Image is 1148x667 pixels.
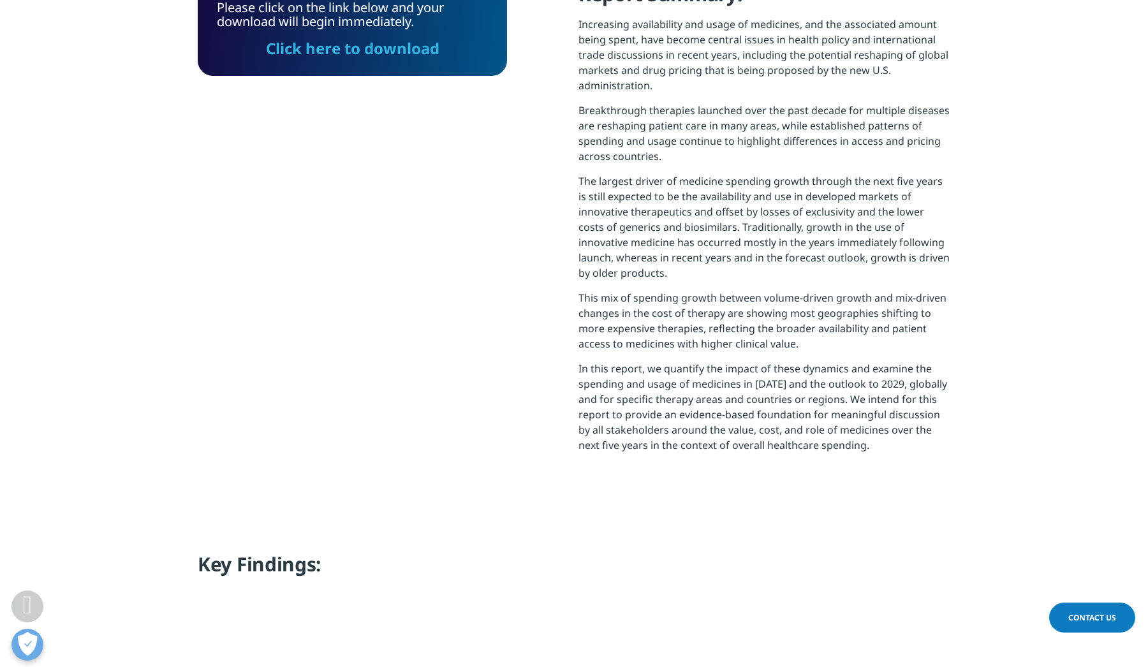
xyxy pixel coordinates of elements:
[578,361,950,462] p: In this report, we quantify the impact of these dynamics and examine the spending and usage of me...
[578,17,950,103] p: Increasing availability and usage of medicines, and the associated amount being spent, have becom...
[217,1,488,57] div: Please click on the link below and your download will begin immediately.
[578,290,950,361] p: This mix of spending growth between volume-driven growth and mix-driven changes in the cost of th...
[578,173,950,290] p: The largest driver of medicine spending growth through the next five years is still expected to b...
[1049,603,1135,633] a: Contact Us
[11,629,43,661] button: Open Preferences
[266,38,439,59] a: Click here to download
[198,552,950,587] h4: Key Findings:
[1068,612,1116,623] span: Contact Us
[578,103,950,173] p: Breakthrough therapies launched over the past decade for multiple diseases are reshaping patient ...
